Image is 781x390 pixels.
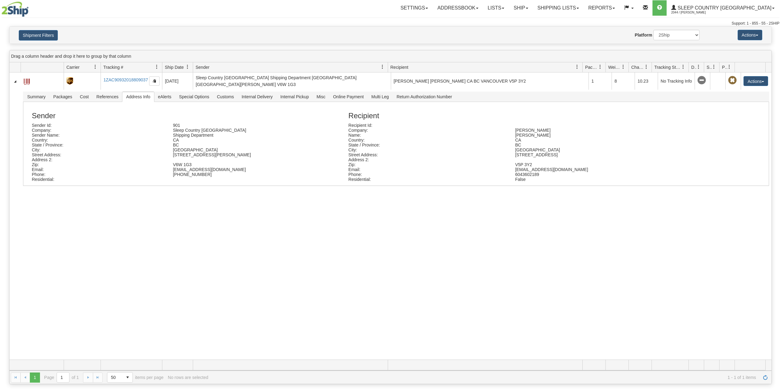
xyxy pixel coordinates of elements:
[390,64,408,70] span: Recipient
[724,62,735,72] a: Pickup Status filter column settings
[595,62,605,72] a: Packages filter column settings
[510,152,677,157] div: [STREET_ADDRESS]
[27,147,168,152] div: City:
[608,64,621,70] span: Weight
[393,92,456,102] span: Return Authorization Number
[391,72,589,90] td: [PERSON_NAME] [PERSON_NAME] CA BC VANCOUVER V5P 3Y2
[396,0,433,16] a: Settings
[344,152,510,157] div: Street Address:
[152,62,162,72] a: Tracking # filter column settings
[32,112,348,120] h3: Sender
[168,147,309,152] div: [GEOGRAPHIC_DATA]
[27,152,168,157] div: Street Address:
[377,62,388,72] a: Sender filter column settings
[168,162,309,167] div: V6W 1G3
[182,62,193,72] a: Ship Date filter column settings
[27,157,168,162] div: Address 2:
[168,375,208,380] div: No rows are selected
[618,62,628,72] a: Weight filter column settings
[24,76,30,86] a: Label
[27,162,168,167] div: Zip:
[767,164,780,226] iframe: chat widget
[2,2,29,17] img: logo2044.jpg
[57,372,69,382] input: Page 1
[111,374,119,380] span: 50
[50,92,76,102] span: Packages
[238,92,276,102] span: Internal Delivery
[329,92,367,102] span: Online Payment
[344,142,510,147] div: State / Province:
[27,133,168,138] div: Sender Name:
[66,64,80,70] span: Carrier
[483,0,509,16] a: Lists
[27,128,168,133] div: Company:
[667,0,779,16] a: Sleep Country [GEOGRAPHIC_DATA] 2044 / [PERSON_NAME]
[654,64,681,70] span: Tracking Status
[709,62,719,72] a: Shipment Issues filter column settings
[168,138,309,142] div: CA
[510,147,677,152] div: [GEOGRAPHIC_DATA]
[168,133,309,138] div: Shipping Department
[344,147,510,152] div: City:
[154,92,175,102] span: eAlerts
[510,167,677,172] div: [EMAIL_ADDRESS][DOMAIN_NAME]
[107,372,164,383] span: items per page
[344,167,510,172] div: Email:
[509,0,533,16] a: Ship
[196,64,209,70] span: Sender
[27,123,168,128] div: Sender Id:
[743,76,768,86] button: Actions
[27,172,168,177] div: Phone:
[10,50,771,62] div: grid grouping header
[510,172,677,177] div: 6043602189
[168,167,309,172] div: [EMAIL_ADDRESS][DOMAIN_NAME]
[344,123,510,128] div: Recipient Id:
[368,92,393,102] span: Multi Leg
[277,92,313,102] span: Internal Pickup
[30,372,40,382] span: Page 1
[344,172,510,177] div: Phone:
[165,64,184,70] span: Ship Date
[510,142,677,147] div: BC
[2,21,779,26] div: Support: 1 - 855 - 55 - 2SHIP
[510,162,677,167] div: V5P 3Y2
[433,0,483,16] a: Addressbook
[168,152,309,157] div: [STREET_ADDRESS][PERSON_NAME]
[23,92,49,102] span: Summary
[510,138,677,142] div: CA
[678,62,688,72] a: Tracking Status filter column settings
[510,128,677,133] div: [PERSON_NAME]
[697,76,706,85] span: No Tracking Info
[510,133,677,138] div: [PERSON_NAME]
[693,62,704,72] a: Delivery Status filter column settings
[175,92,213,102] span: Special Options
[635,32,652,38] label: Platform
[585,64,598,70] span: Packages
[103,64,123,70] span: Tracking #
[510,177,677,182] div: False
[728,76,737,85] span: Pickup Not Assigned
[44,372,79,383] span: Page of 1
[168,128,309,133] div: Sleep Country [GEOGRAPHIC_DATA]
[584,0,620,16] a: Reports
[344,177,510,182] div: Residential:
[533,0,584,16] a: Shipping lists
[19,30,58,41] button: Shipment Filters
[193,72,391,90] td: Sleep Country [GEOGRAPHIC_DATA] Shipping Department [GEOGRAPHIC_DATA] [GEOGRAPHIC_DATA][PERSON_NA...
[12,78,18,84] a: Collapse
[641,62,652,72] a: Charge filter column settings
[344,133,510,138] div: Name:
[168,142,309,147] div: BC
[27,177,168,182] div: Residential:
[635,72,658,90] td: 10.23
[344,138,510,142] div: Country:
[658,72,695,90] td: No Tracking Info
[313,92,329,102] span: Misc
[671,10,717,16] span: 2044 / [PERSON_NAME]
[738,30,762,40] button: Actions
[162,72,193,90] td: [DATE]
[344,162,510,167] div: Zip:
[123,372,133,382] span: select
[168,123,309,128] div: 901
[168,172,309,177] div: [PHONE_NUMBER]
